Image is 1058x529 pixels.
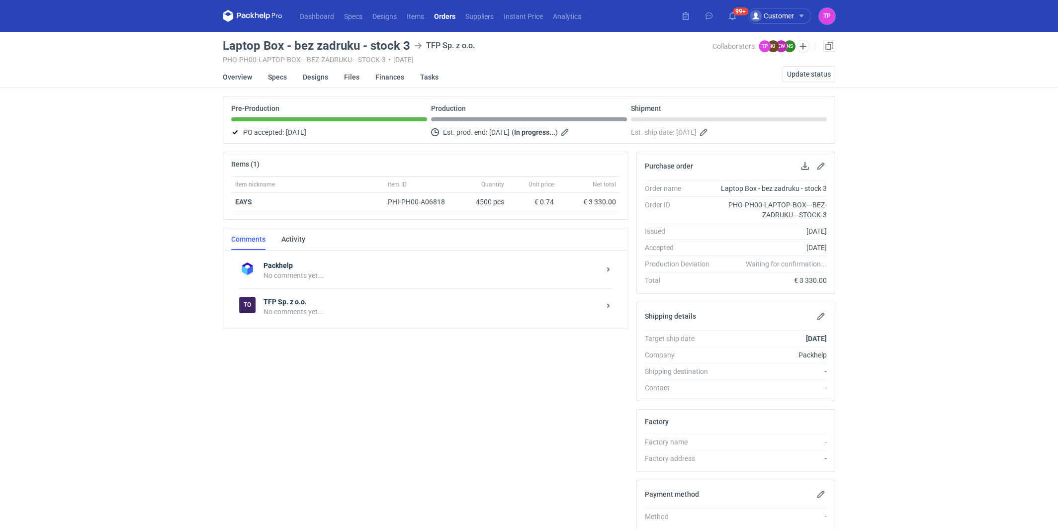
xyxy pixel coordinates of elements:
[645,312,696,320] h2: Shipping details
[645,226,717,236] div: Issued
[645,334,717,344] div: Target ship date
[264,307,600,317] div: No comments yet...
[388,197,454,207] div: PHI-PH00-A06818
[645,200,717,220] div: Order ID
[223,40,410,52] h3: Laptop Box - bez zadruku - stock 3
[645,383,717,393] div: Contact
[286,126,306,138] span: [DATE]
[458,193,508,211] div: 4500 pcs
[388,180,407,188] span: Item ID
[712,42,755,50] span: Collaborators
[823,40,835,52] a: Duplicate
[388,56,391,64] span: •
[783,66,835,82] button: Update status
[717,183,827,193] div: Laptop Box - bez zadruku - stock 3
[645,162,693,170] h2: Purchase order
[717,366,827,376] div: -
[264,270,600,280] div: No comments yet...
[819,8,835,24] button: TP
[555,128,558,136] em: )
[746,259,827,269] em: Waiting for confirmation...
[815,160,827,172] button: Edit purchase order
[750,10,794,22] div: Customer
[560,126,572,138] button: Edit estimated production end date
[431,104,466,112] p: Production
[460,10,499,22] a: Suppliers
[235,180,275,188] span: Item nickname
[775,40,787,52] figcaption: EW
[529,180,554,188] span: Unit price
[402,10,429,22] a: Items
[281,228,305,250] a: Activity
[631,126,827,138] div: Est. ship date:
[724,8,740,24] button: 99+
[717,453,827,463] div: -
[481,180,504,188] span: Quantity
[645,243,717,253] div: Accepted
[231,228,265,250] a: Comments
[815,488,827,500] button: Edit payment method
[375,66,404,88] a: Finances
[815,310,827,322] button: Edit shipping details
[645,183,717,193] div: Order name
[514,128,555,136] strong: In progress...
[239,297,256,313] figcaption: To
[717,512,827,522] div: -
[231,104,279,112] p: Pre-Production
[239,261,256,277] img: Packhelp
[231,160,260,168] h2: Items (1)
[414,40,475,52] div: TFP Sp. z o.o.
[223,56,712,64] div: PHO-PH00-LAPTOP-BOX---BEZ-ZADRUKU---STOCK-3 [DATE]
[645,350,717,360] div: Company
[819,8,835,24] div: Tosia Płotek
[367,10,402,22] a: Designs
[223,10,282,22] svg: Packhelp Pro
[645,490,699,498] h2: Payment method
[489,126,510,138] span: [DATE]
[699,126,710,138] button: Edit estimated shipping date
[645,259,717,269] div: Production Deviation
[420,66,439,88] a: Tasks
[717,383,827,393] div: -
[806,335,827,343] strong: [DATE]
[268,66,287,88] a: Specs
[645,275,717,285] div: Total
[548,10,586,22] a: Analytics
[239,297,256,313] div: TFP Sp. z o.o.
[264,261,600,270] strong: Packhelp
[593,180,616,188] span: Net total
[223,66,252,88] a: Overview
[717,275,827,285] div: € 3 330.00
[717,243,827,253] div: [DATE]
[429,10,460,22] a: Orders
[676,126,697,138] span: [DATE]
[645,453,717,463] div: Factory address
[235,198,252,206] a: EAYS
[759,40,771,52] figcaption: TP
[717,437,827,447] div: -
[512,128,514,136] em: (
[717,226,827,236] div: [DATE]
[645,418,669,426] h2: Factory
[512,197,554,207] div: € 0.74
[784,40,795,52] figcaption: NS
[344,66,359,88] a: Files
[339,10,367,22] a: Specs
[717,350,827,360] div: Packhelp
[748,8,819,24] button: Customer
[631,104,661,112] p: Shipment
[499,10,548,22] a: Instant Price
[645,437,717,447] div: Factory name
[431,126,627,138] div: Est. prod. end:
[799,160,811,172] button: Download PO
[796,40,809,53] button: Edit collaborators
[767,40,779,52] figcaption: KI
[645,512,717,522] div: Method
[231,126,427,138] div: PO accepted:
[787,71,831,78] span: Update status
[295,10,339,22] a: Dashboard
[562,197,616,207] div: € 3 330.00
